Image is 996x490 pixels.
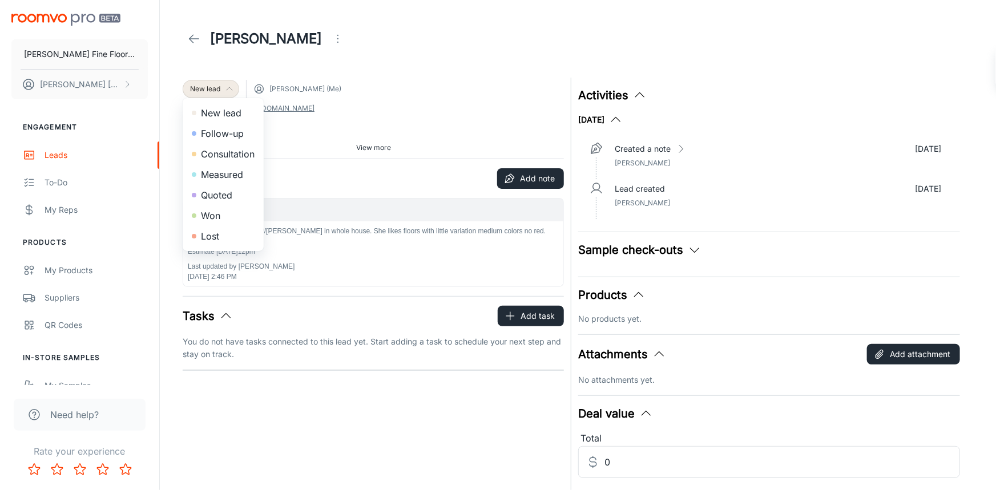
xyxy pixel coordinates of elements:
[183,103,264,123] li: New lead
[183,185,264,205] li: Quoted
[183,205,264,226] li: Won
[183,123,264,144] li: Follow-up
[183,144,264,164] li: Consultation
[183,226,264,246] li: Lost
[183,164,264,185] li: Measured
